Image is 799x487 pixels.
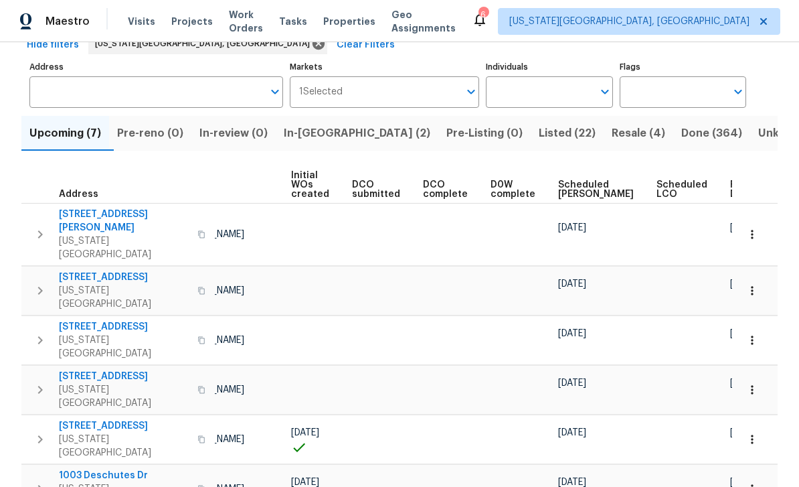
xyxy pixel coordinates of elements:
span: Upcoming (7) [29,124,101,143]
span: [STREET_ADDRESS] [59,320,189,334]
span: Listed (22) [539,124,596,143]
span: Pre-Listing (0) [446,124,523,143]
div: 6 [478,8,488,21]
span: 1003 Deschutes Dr [59,469,189,482]
span: [US_STATE][GEOGRAPHIC_DATA] [59,334,189,360]
span: DCO complete [423,180,468,199]
span: [DATE] [558,378,586,388]
span: Work Orders [229,8,263,35]
span: Ready Date [730,180,760,199]
span: [US_STATE][GEOGRAPHIC_DATA] [59,383,189,410]
label: Address [29,63,283,71]
span: [STREET_ADDRESS] [59,271,189,284]
label: Flags [620,63,746,71]
span: Address [59,190,98,199]
span: Resale (4) [612,124,665,143]
span: Initial WOs created [291,171,329,199]
button: Open [266,82,284,101]
button: Hide filters [21,33,84,58]
span: Pre-reno (0) [117,124,183,143]
span: [DATE] [558,279,586,289]
span: [DATE] [291,428,319,437]
span: Hide filters [27,37,79,54]
span: [DATE] [730,428,758,437]
span: [DATE] [730,329,758,338]
span: [DATE] [558,428,586,437]
span: Clear Filters [337,37,395,54]
span: [STREET_ADDRESS] [59,419,189,433]
span: Visits [128,15,155,28]
button: Open [596,82,614,101]
span: [DATE] [558,478,586,487]
span: Projects [171,15,213,28]
span: [DATE] [730,279,758,289]
span: [STREET_ADDRESS][PERSON_NAME] [59,208,189,234]
span: Geo Assignments [391,8,456,35]
span: In-[GEOGRAPHIC_DATA] (2) [284,124,430,143]
span: Properties [323,15,375,28]
span: [DATE] [558,223,586,232]
span: [US_STATE][GEOGRAPHIC_DATA], [GEOGRAPHIC_DATA] [95,37,315,50]
span: In-review (0) [199,124,268,143]
span: [DATE] [291,478,319,487]
span: [DATE] [558,329,586,338]
span: [DATE] [730,223,758,232]
span: Tasks [279,17,307,26]
span: [US_STATE][GEOGRAPHIC_DATA], [GEOGRAPHIC_DATA] [509,15,749,28]
button: Open [462,82,480,101]
button: Clear Filters [331,33,400,58]
span: Done (364) [681,124,742,143]
span: [STREET_ADDRESS] [59,370,189,383]
label: Markets [290,63,480,71]
span: [US_STATE][GEOGRAPHIC_DATA] [59,234,189,261]
span: [DATE] [730,378,758,388]
span: Maestro [46,15,90,28]
span: [US_STATE][GEOGRAPHIC_DATA] [59,284,189,311]
span: Scheduled [PERSON_NAME] [558,180,634,199]
span: D0W complete [491,180,535,199]
button: Open [729,82,747,101]
span: [US_STATE][GEOGRAPHIC_DATA] [59,433,189,460]
span: 1 Selected [299,86,343,98]
span: DCO submitted [352,180,400,199]
span: [DATE] [730,478,758,487]
span: Scheduled LCO [656,180,707,199]
div: [US_STATE][GEOGRAPHIC_DATA], [GEOGRAPHIC_DATA] [88,33,327,54]
label: Individuals [486,63,612,71]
